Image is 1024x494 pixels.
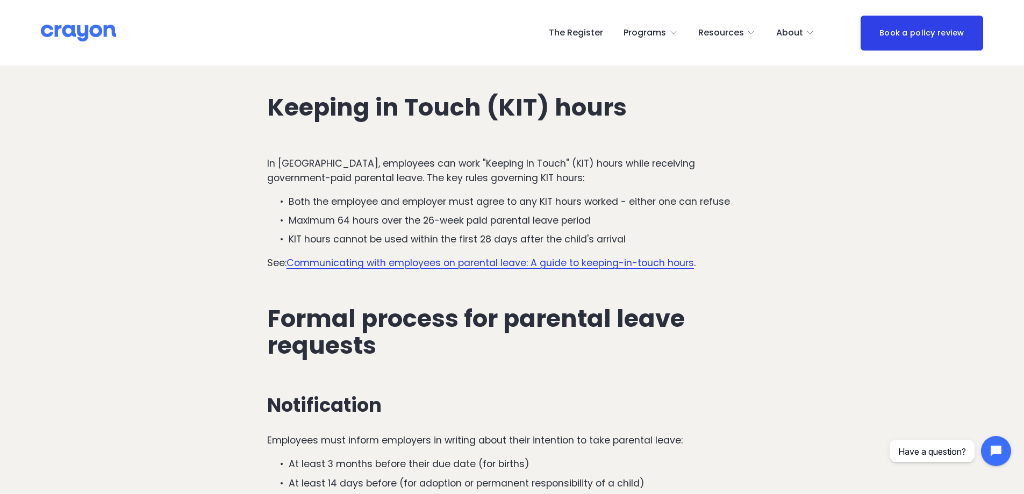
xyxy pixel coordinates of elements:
[267,156,757,185] p: In [GEOGRAPHIC_DATA], employees can work "Keeping In Touch" (KIT) hours while receiving governmen...
[698,24,756,41] a: folder dropdown
[267,256,757,270] p: See: .
[267,305,757,359] h2: Formal process for parental leave requests
[267,94,757,121] h2: Keeping in Touch (KIT) hours
[624,25,666,41] span: Programs
[289,213,757,227] p: Maximum 64 hours over the 26-week paid parental leave period
[267,433,757,447] p: Employees must inform employers in writing about their intention to take parental leave:
[41,24,116,42] img: Crayon
[861,16,983,51] a: Book a policy review
[289,457,757,471] p: At least 3 months before their due date (for births)
[287,256,694,269] a: Communicating with employees on parental leave: A guide to keeping-in-touch hours
[624,24,678,41] a: folder dropdown
[289,232,757,246] p: KIT hours cannot be used within the first 28 days after the child's arrival
[289,476,757,490] p: At least 14 days before (for adoption or permanent responsibility of a child)
[289,195,757,209] p: Both the employee and employer must agree to any KIT hours worked - either one can refuse
[267,395,757,416] h3: Notification
[776,24,815,41] a: folder dropdown
[698,25,744,41] span: Resources
[776,25,803,41] span: About
[549,24,603,41] a: The Register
